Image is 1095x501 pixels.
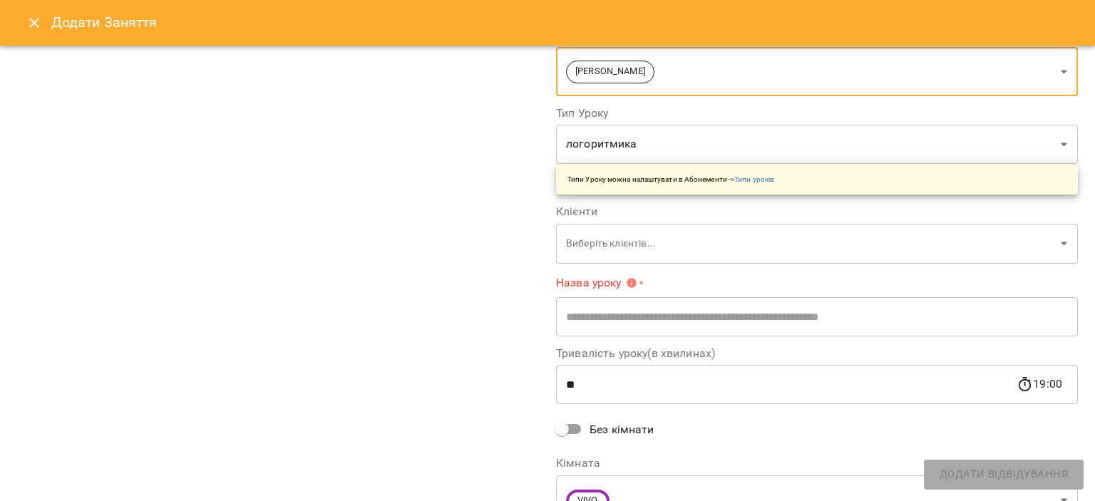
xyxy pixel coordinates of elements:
[567,65,654,78] span: [PERSON_NAME]
[556,125,1078,165] div: логоритмика
[626,277,637,289] svg: Вкажіть назву уроку або виберіть клієнтів
[566,237,1055,251] p: Виберіть клієнтів...
[590,421,654,438] span: Без кімнати
[734,175,774,183] a: Типи уроків
[51,11,1078,33] h6: Додати Заняття
[567,174,774,185] p: Типи Уроку можна налаштувати в Абонементи ->
[556,277,637,289] span: Назва уроку
[556,47,1078,96] div: [PERSON_NAME]
[556,348,1078,359] label: Тривалість уроку(в хвилинах)
[17,6,51,40] button: Close
[556,458,1078,469] label: Кімната
[556,223,1078,264] div: Виберіть клієнтів...
[556,206,1078,217] label: Клієнти
[556,108,1078,119] label: Тип Уроку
